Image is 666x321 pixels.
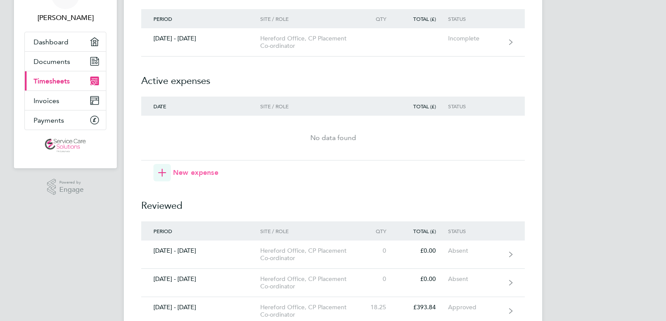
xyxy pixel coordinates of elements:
[260,275,360,290] div: Hereford Office, CP Placement Co-ordinator
[141,275,260,283] div: [DATE] - [DATE]
[260,304,360,318] div: Hereford Office, CP Placement Co-ordinator
[448,228,502,234] div: Status
[24,13,106,23] span: Sian Morgan
[153,227,172,234] span: Period
[141,103,260,109] div: Date
[360,16,398,22] div: Qty
[448,247,502,254] div: Absent
[448,16,502,22] div: Status
[25,110,106,130] a: Payments
[260,103,360,109] div: Site / Role
[173,167,218,178] span: New expense
[34,97,59,105] span: Invoices
[448,275,502,283] div: Absent
[24,139,106,153] a: Go to home page
[141,181,525,221] h2: Reviewed
[398,103,448,109] div: Total (£)
[25,71,106,90] a: Timesheets
[141,28,525,57] a: [DATE] - [DATE]Hereford Office, CP Placement Co-ordinatorIncomplete
[34,116,64,124] span: Payments
[360,228,398,234] div: Qty
[398,16,448,22] div: Total (£)
[360,247,398,254] div: 0
[141,269,525,297] a: [DATE] - [DATE]Hereford Office, CP Placement Co-ordinator0£0.00Absent
[141,35,260,42] div: [DATE] - [DATE]
[45,139,86,153] img: servicecare-logo-retina.png
[47,179,84,195] a: Powered byEngage
[260,247,360,262] div: Hereford Office, CP Placement Co-ordinator
[398,247,448,254] div: £0.00
[141,241,525,269] a: [DATE] - [DATE]Hereford Office, CP Placement Co-ordinator0£0.00Absent
[59,186,84,194] span: Engage
[448,35,502,42] div: Incomplete
[153,164,218,181] button: New expense
[59,179,84,186] span: Powered by
[25,32,106,51] a: Dashboard
[448,304,502,311] div: Approved
[34,38,68,46] span: Dashboard
[398,228,448,234] div: Total (£)
[360,275,398,283] div: 0
[34,77,70,85] span: Timesheets
[260,228,360,234] div: Site / Role
[153,15,172,22] span: Period
[398,304,448,311] div: £393.84
[260,35,360,50] div: Hereford Office, CP Placement Co-ordinator
[260,16,360,22] div: Site / Role
[141,247,260,254] div: [DATE] - [DATE]
[141,133,525,143] div: No data found
[398,275,448,283] div: £0.00
[34,57,70,66] span: Documents
[360,304,398,311] div: 18.25
[25,52,106,71] a: Documents
[141,57,525,97] h2: Active expenses
[448,103,502,109] div: Status
[141,304,260,311] div: [DATE] - [DATE]
[25,91,106,110] a: Invoices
